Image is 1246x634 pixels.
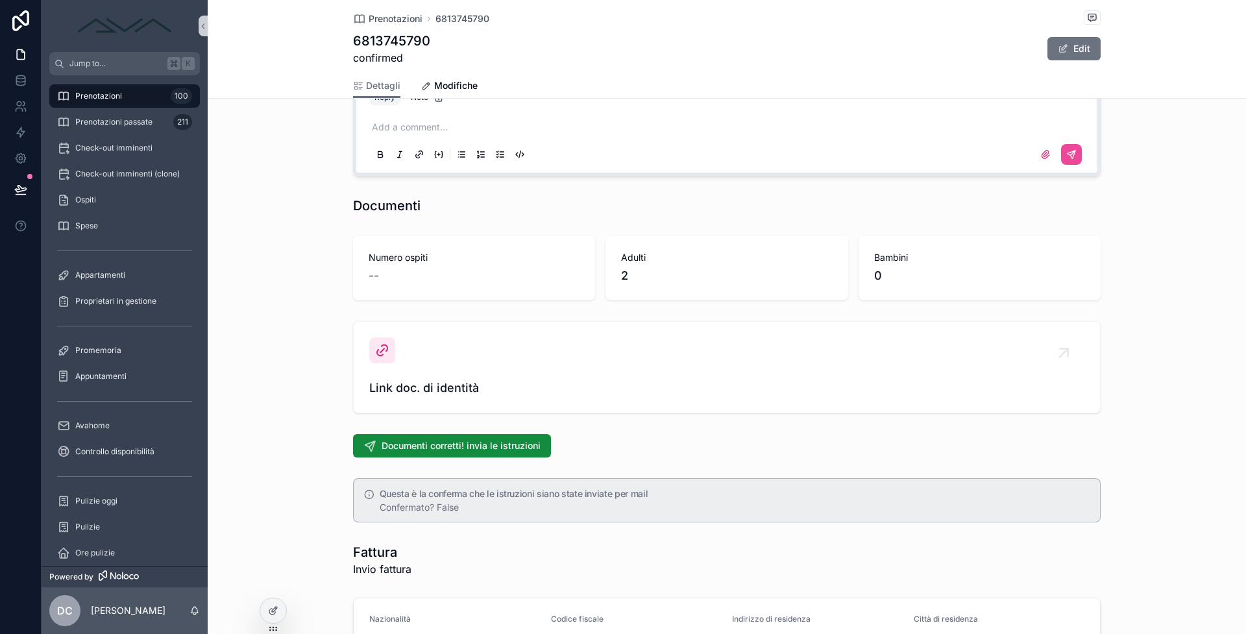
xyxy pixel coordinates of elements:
a: Proprietari in gestione [49,289,200,313]
a: Appartamenti [49,263,200,287]
span: Pulizie oggi [75,496,117,506]
span: 0 [874,267,1085,285]
button: Documenti corretti! invia le istruzioni [353,434,551,457]
a: Appuntamenti [49,365,200,388]
span: Appartamenti [75,270,125,280]
a: Powered by [42,566,208,587]
span: 2 [621,267,832,285]
span: Check-out imminenti (clone) [75,169,180,179]
span: Appuntamenti [75,371,127,382]
span: Spese [75,221,98,231]
a: Pulizie oggi [49,489,200,513]
span: Ore pulizie [75,548,115,558]
span: Bambini [874,251,1085,264]
img: App logo [73,16,177,36]
span: Link doc. di identità [369,379,1084,397]
span: Jump to... [69,58,162,69]
span: K [183,58,193,69]
span: Proprietari in gestione [75,296,156,306]
span: confirmed [353,50,430,66]
span: Prenotazioni [75,91,122,101]
a: Promemoria [49,339,200,362]
a: Dettagli [353,74,400,99]
span: Dettagli [366,79,400,92]
span: Avahome [75,421,110,431]
span: Nazionalità [369,614,411,624]
p: [PERSON_NAME] [91,604,165,617]
span: Prenotazioni [369,12,422,25]
a: Spese [49,214,200,238]
div: scrollable content [42,75,208,566]
span: Adulti [621,251,832,264]
div: 211 [173,114,192,130]
a: Prenotazioni [353,12,422,25]
button: Edit [1047,37,1101,60]
a: Ore pulizie [49,541,200,565]
h5: Questa è la conferma che le istruzioni siano state inviate per mail [380,489,1090,498]
button: Jump to...K [49,52,200,75]
h1: Fattura [353,543,411,561]
span: DC [57,603,73,618]
a: 6813745790 [435,12,489,25]
a: Prenotazioni100 [49,84,200,108]
h1: Documenti [353,197,421,215]
span: Powered by [49,572,93,582]
span: Prenotazioni passate [75,117,153,127]
span: Documenti corretti! invia le istruzioni [382,439,541,452]
span: Check-out imminenti [75,143,153,153]
a: Controllo disponibilità [49,440,200,463]
span: Indirizzo di residenza [732,614,811,624]
span: Ospiti [75,195,96,205]
a: Avahome [49,414,200,437]
span: -- [369,267,379,285]
a: Ospiti [49,188,200,212]
a: Pulizie [49,515,200,539]
a: Link doc. di identità [354,322,1100,413]
a: Prenotazioni passate211 [49,110,200,134]
div: 100 [171,88,192,104]
h1: 6813745790 [353,32,430,50]
a: Check-out imminenti [49,136,200,160]
span: Numero ospiti [369,251,580,264]
span: Modifiche [434,79,478,92]
span: Controllo disponibilità [75,446,154,457]
span: Promemoria [75,345,121,356]
span: Confermato? False [380,502,459,513]
a: Check-out imminenti (clone) [49,162,200,186]
span: Invio fattura [353,561,411,577]
div: Confermato? False [380,501,1090,514]
a: Modifiche [421,74,478,100]
span: Pulizie [75,522,100,532]
span: Codice fiscale [551,614,604,624]
span: Città di residenza [914,614,978,624]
